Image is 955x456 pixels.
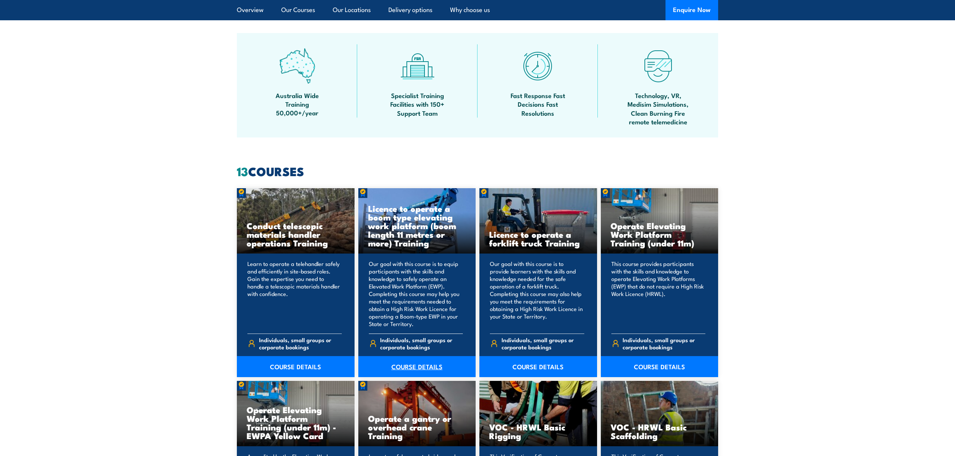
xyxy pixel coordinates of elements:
[400,48,435,84] img: facilities-icon
[624,91,692,126] span: Technology, VR, Medisim Simulations, Clean Burning Fire remote telemedicine
[504,91,571,117] span: Fast Response Fast Decisions Fast Resolutions
[489,423,587,440] h3: VOC - HRWL Basic Rigging
[611,423,709,440] h3: VOC - HRWL Basic Scaffolding
[368,204,466,247] h3: Licence to operate a boom type elevating work platform (boom length 11 metres or more) Training
[259,336,342,350] span: Individuals, small groups or corporate bookings
[237,166,718,176] h2: COURSES
[384,91,451,117] span: Specialist Training Facilities with 150+ Support Team
[611,221,709,247] h3: Operate Elevating Work Platform Training (under 11m)
[279,48,315,84] img: auswide-icon
[247,260,342,328] p: Learn to operate a telehandler safely and efficiently in site-based roles. Gain the expertise you...
[369,260,463,328] p: Our goal with this course is to equip participants with the skills and knowledge to safely operat...
[611,260,706,328] p: This course provides participants with the skills and knowledge to operate Elevating Work Platfor...
[623,336,705,350] span: Individuals, small groups or corporate bookings
[237,356,355,377] a: COURSE DETAILS
[263,91,331,117] span: Australia Wide Training 50,000+/year
[358,356,476,377] a: COURSE DETAILS
[640,48,676,84] img: tech-icon
[601,356,719,377] a: COURSE DETAILS
[489,230,587,247] h3: Licence to operate a forklift truck Training
[247,221,345,247] h3: Conduct telescopic materials handler operations Training
[247,405,345,440] h3: Operate Elevating Work Platform Training (under 11m) - EWPA Yellow Card
[368,414,466,440] h3: Operate a gantry or overhead crane Training
[237,162,248,180] strong: 13
[520,48,556,84] img: fast-icon
[502,336,584,350] span: Individuals, small groups or corporate bookings
[479,356,597,377] a: COURSE DETAILS
[490,260,584,328] p: Our goal with this course is to provide learners with the skills and knowledge needed for the saf...
[380,336,463,350] span: Individuals, small groups or corporate bookings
